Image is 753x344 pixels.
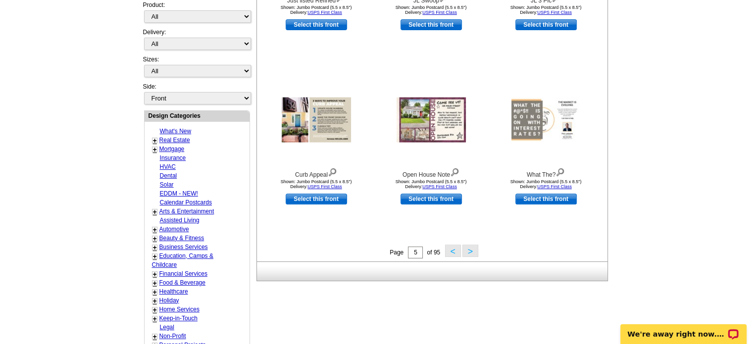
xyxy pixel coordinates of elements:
div: Shown: Jumbo Postcard (5.5 x 8.5") Delivery: [377,179,486,189]
a: Financial Services [159,270,207,277]
img: view design details [450,166,459,177]
div: Sizes: [143,55,250,82]
a: + [153,252,157,260]
a: + [153,270,157,278]
a: + [153,146,157,153]
div: Product: [143,0,250,28]
a: Healthcare [159,288,188,295]
a: Dental [160,172,177,179]
a: use this design [286,19,347,30]
div: Delivery: [143,28,250,55]
a: Food & Beverage [159,279,205,286]
a: + [153,279,157,287]
div: Design Categories [145,111,250,120]
a: + [153,244,157,251]
a: + [153,297,157,305]
div: Open House Note [377,166,486,179]
a: Home Services [159,306,200,313]
a: + [153,306,157,314]
a: Keep-in-Touch [159,315,198,322]
a: Business Services [159,244,208,250]
a: Holiday [159,297,179,304]
a: + [153,208,157,216]
div: Shown: Jumbo Postcard (5.5 x 8.5") Delivery: [492,179,601,189]
a: Beauty & Fitness [159,235,204,242]
img: Open House Note [397,98,466,143]
button: < [445,245,461,257]
div: What The? [492,166,601,179]
img: view design details [328,166,337,177]
a: Legal [160,324,174,331]
a: + [153,235,157,243]
div: Shown: Jumbo Postcard (5.5 x 8.5") Delivery: [262,179,371,189]
a: Mortgage [159,146,185,152]
div: Shown: Jumbo Postcard (5.5 x 8.5") Delivery: [262,5,371,15]
a: EDDM - NEW! [160,190,198,197]
iframe: LiveChat chat widget [614,313,753,344]
img: view design details [555,166,565,177]
span: Page [390,249,403,256]
a: + [153,333,157,341]
a: Arts & Entertainment [159,208,214,215]
a: USPS First Class [537,10,572,15]
a: Insurance [160,154,186,161]
a: Solar [160,181,174,188]
a: + [153,226,157,234]
span: of 95 [427,249,440,256]
a: Non-Profit [159,333,186,340]
a: Calendar Postcards [160,199,212,206]
a: HVAC [160,163,176,170]
a: + [153,137,157,145]
a: What's New [160,128,192,135]
a: use this design [515,194,577,204]
img: Curb Appeal [282,98,351,143]
div: Shown: Jumbo Postcard (5.5 x 8.5") Delivery: [377,5,486,15]
a: USPS First Class [307,10,342,15]
a: USPS First Class [537,184,572,189]
a: USPS First Class [422,10,457,15]
a: use this design [286,194,347,204]
a: + [153,288,157,296]
a: Education, Camps & Childcare [152,252,213,268]
img: What The? [511,98,581,143]
div: Curb Appeal [262,166,371,179]
a: use this design [401,194,462,204]
a: + [153,315,157,323]
div: Side: [143,82,250,105]
a: USPS First Class [422,184,457,189]
a: use this design [401,19,462,30]
button: > [462,245,478,257]
a: USPS First Class [307,184,342,189]
a: Real Estate [159,137,190,144]
a: use this design [515,19,577,30]
div: Shown: Jumbo Postcard (5.5 x 8.5") Delivery: [492,5,601,15]
a: Automotive [159,226,189,233]
a: Assisted Living [160,217,200,224]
